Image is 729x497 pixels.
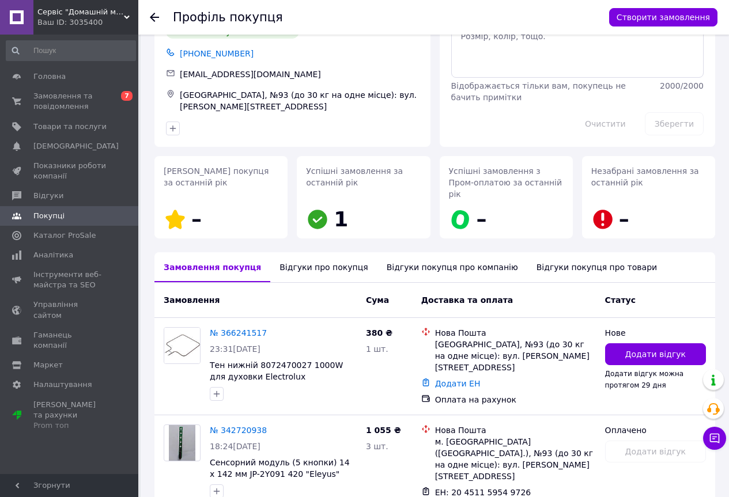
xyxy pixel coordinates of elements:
span: 18:24[DATE] [210,442,260,451]
div: [GEOGRAPHIC_DATA], №93 (до 30 кг на одне місце): вул. [PERSON_NAME][STREET_ADDRESS] [177,87,421,115]
span: 380 ₴ [366,328,392,337]
span: Статус [605,295,636,305]
span: 1 055 ₴ [366,426,401,435]
div: [GEOGRAPHIC_DATA], №93 (до 30 кг на одне місце): вул. [PERSON_NAME][STREET_ADDRESS] [435,339,596,373]
span: – [619,207,629,231]
span: Гаманець компанії [33,330,107,351]
span: Показники роботи компанії [33,161,107,181]
span: Сервіс "Домашній майстер" [37,7,124,17]
div: Оплата на рахунок [435,394,596,405]
img: Фото товару [169,425,196,461]
div: Prom топ [33,420,107,431]
a: Фото товару [164,327,201,364]
span: Додати відгук [625,348,686,360]
span: [DEMOGRAPHIC_DATA] [33,141,119,151]
h1: Профіль покупця [173,10,283,24]
span: 2000 / 2000 [660,81,704,90]
span: 1 [334,207,348,231]
div: Нове [605,327,706,339]
span: Інструменти веб-майстра та SEO [33,270,107,290]
span: [EMAIL_ADDRESS][DOMAIN_NAME] [180,70,321,79]
a: Тен нижній 8072470027 1000W для духовки Electrolux [210,361,343,381]
span: Маркет [33,360,63,370]
span: Cума [366,295,389,305]
img: Фото товару [164,328,200,363]
div: Відгуки про покупця [270,252,377,282]
span: Доставка та оплата [421,295,513,305]
button: Створити замовлення [609,8,717,26]
span: 7 [121,91,133,101]
span: Замовлення та повідомлення [33,91,107,112]
span: Замовлення [164,295,220,305]
span: [PERSON_NAME] покупця за останній рік [164,166,269,187]
span: – [191,207,202,231]
span: ЕН: 20 4511 5954 9726 [435,488,531,497]
span: 1 шт. [366,344,388,354]
div: Повернутися назад [150,12,159,23]
span: 23:31[DATE] [210,344,260,354]
div: Відгуки покупця про компанію [377,252,527,282]
span: Незабрані замовлення за останній рік [591,166,699,187]
span: Успішні замовлення з Пром-оплатою за останній рік [449,166,562,199]
span: Аналітика [33,250,73,260]
a: № 366241517 [210,328,267,337]
span: [PHONE_NUMBER] [180,49,254,58]
span: Покупці [33,211,65,221]
div: Нова Пошта [435,327,596,339]
div: Відгуки покупця про товари [527,252,666,282]
span: Відображається тільки вам, покупець не бачить примітки [451,81,626,102]
span: Каталог ProSale [33,230,96,241]
a: № 342720938 [210,426,267,435]
span: Відгуки [33,191,63,201]
span: 3 шт. [366,442,388,451]
a: Сенсорний модуль (5 кнопки) 14 х 142 мм JP-2Y091 420 "Eleyus" Інтегра [210,458,350,490]
button: Додати відгук [605,343,706,365]
div: Замовлення покупця [154,252,270,282]
span: – [477,207,487,231]
span: Головна [33,71,66,82]
div: Ваш ID: 3035400 [37,17,138,28]
span: Налаштування [33,380,92,390]
div: Оплачено [605,424,706,436]
span: Товари та послуги [33,122,107,132]
span: Успішні замовлення за останній рік [306,166,403,187]
span: Додати відгук можна протягом 29 дня [605,370,684,389]
span: [PERSON_NAME] та рахунки [33,400,107,431]
a: Фото товару [164,424,201,461]
div: Нова Пошта [435,424,596,436]
div: м. [GEOGRAPHIC_DATA] ([GEOGRAPHIC_DATA].), №93 (до 30 кг на одне місце): вул. [PERSON_NAME][STREE... [435,436,596,482]
button: Чат з покупцем [703,427,726,450]
span: Управління сайтом [33,299,107,320]
input: Пошук [6,40,136,61]
a: Додати ЕН [435,379,481,388]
